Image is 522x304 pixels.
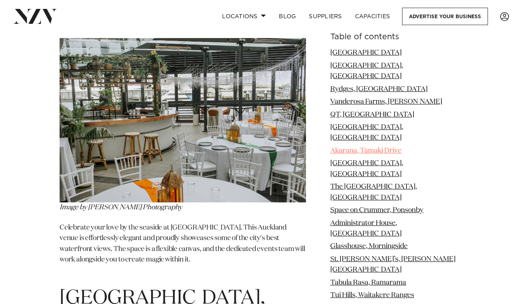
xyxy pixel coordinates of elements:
[60,204,182,211] em: Image by [PERSON_NAME] Photography
[330,33,462,41] h6: Table of contents
[330,124,403,141] a: [GEOGRAPHIC_DATA], [GEOGRAPHIC_DATA]
[330,183,417,201] a: The [GEOGRAPHIC_DATA], [GEOGRAPHIC_DATA]
[330,85,428,92] a: Rydges, [GEOGRAPHIC_DATA]
[330,147,402,154] a: Akarana, Tāmaki Drive
[330,243,408,250] a: Glasshouse, Morningside
[330,255,456,273] a: St. [PERSON_NAME]’s, [PERSON_NAME][GEOGRAPHIC_DATA]
[330,219,402,237] a: Administrator House, [GEOGRAPHIC_DATA]
[302,8,348,25] a: SUPPLIERS
[330,49,402,56] a: [GEOGRAPHIC_DATA]
[330,279,406,286] a: Tabula Rasa, Ramarama
[349,8,397,25] a: Capacities
[402,8,488,25] a: Advertise your business
[330,207,424,214] a: Space on Crummer, Ponsonby
[330,160,403,177] a: [GEOGRAPHIC_DATA], [GEOGRAPHIC_DATA]
[13,9,57,23] img: nzv-logo.png
[330,98,442,105] a: Vanderosa Farms, [PERSON_NAME]
[216,8,272,25] a: Locations
[272,8,302,25] a: BLOG
[330,111,414,118] a: QT, [GEOGRAPHIC_DATA]
[330,292,414,299] a: Tui Hills, Waitakere Ranges
[330,62,403,79] a: [GEOGRAPHIC_DATA], [GEOGRAPHIC_DATA]
[60,223,306,276] p: Celebrate your love by the seaside at [GEOGRAPHIC_DATA]. This Auckland venue is effortlessly eleg...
